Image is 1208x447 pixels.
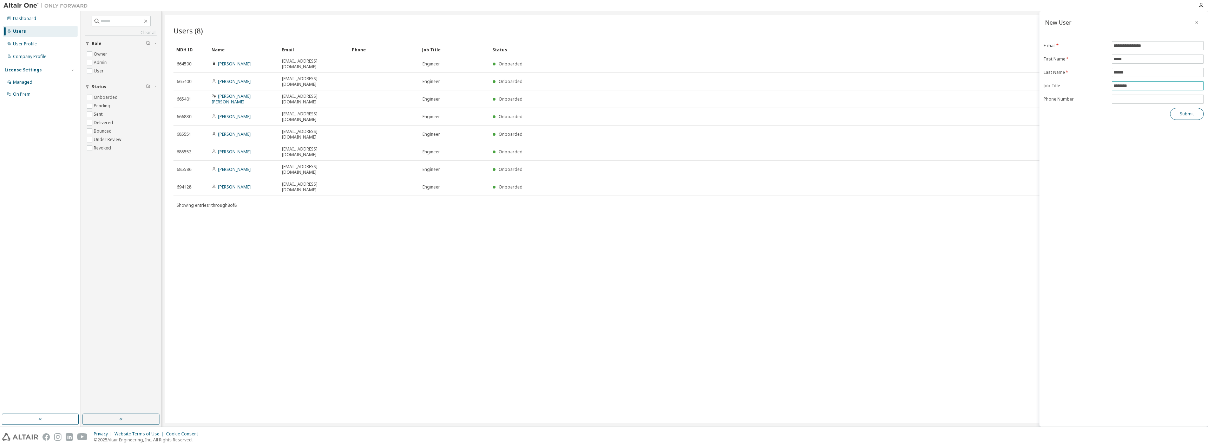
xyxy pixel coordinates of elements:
div: Name [211,44,276,55]
span: Engineer [422,61,440,67]
div: New User [1045,20,1071,25]
div: License Settings [5,67,42,73]
span: 665401 [177,96,191,102]
label: Last Name [1044,70,1108,75]
img: youtube.svg [77,433,87,441]
label: Sent [94,110,104,119]
label: Bounced [94,127,113,135]
button: Role [85,36,157,51]
span: Onboarded [499,61,523,67]
span: [EMAIL_ADDRESS][DOMAIN_NAME] [282,164,346,175]
a: [PERSON_NAME] [218,78,251,84]
span: [EMAIL_ADDRESS][DOMAIN_NAME] [282,146,346,158]
a: [PERSON_NAME] [218,114,251,120]
span: [EMAIL_ADDRESS][DOMAIN_NAME] [282,58,346,70]
label: First Name [1044,56,1108,62]
span: Engineer [422,96,440,102]
span: [EMAIL_ADDRESS][DOMAIN_NAME] [282,181,346,193]
label: Onboarded [94,93,119,102]
span: 685552 [177,149,191,155]
a: Clear all [85,30,157,36]
span: Onboarded [499,131,523,137]
img: facebook.svg [42,433,50,441]
label: E-mail [1044,43,1108,49]
span: Onboarded [499,114,523,120]
a: [PERSON_NAME] [218,149,251,155]
button: Status [85,79,157,95]
label: Admin [94,58,108,67]
span: Onboarded [499,96,523,102]
span: Clear filter [146,84,150,90]
span: Engineer [422,132,440,137]
a: [PERSON_NAME] [218,61,251,67]
span: 685586 [177,167,191,172]
span: Onboarded [499,166,523,172]
p: © 2025 Altair Engineering, Inc. All Rights Reserved. [94,437,202,443]
img: Altair One [4,2,91,9]
div: User Profile [13,41,37,47]
img: linkedin.svg [66,433,73,441]
label: Under Review [94,135,123,144]
span: Clear filter [146,41,150,46]
label: User [94,67,105,75]
img: altair_logo.svg [2,433,38,441]
span: 664590 [177,61,191,67]
div: MDH ID [176,44,206,55]
label: Pending [94,102,112,110]
img: instagram.svg [54,433,61,441]
span: Users (8) [173,26,203,36]
span: Engineer [422,184,440,190]
a: [PERSON_NAME] [218,131,251,137]
div: Cookie Consent [166,431,202,437]
div: Website Terms of Use [114,431,166,437]
div: Managed [13,79,32,85]
div: Email [282,44,346,55]
span: Showing entries 1 through 8 of 8 [177,202,237,208]
div: Company Profile [13,54,46,59]
span: [EMAIL_ADDRESS][DOMAIN_NAME] [282,94,346,105]
span: 694128 [177,184,191,190]
a: [PERSON_NAME] [218,184,251,190]
span: [EMAIL_ADDRESS][DOMAIN_NAME] [282,129,346,140]
div: Privacy [94,431,114,437]
span: Onboarded [499,184,523,190]
span: 685551 [177,132,191,137]
span: [EMAIL_ADDRESS][DOMAIN_NAME] [282,76,346,87]
div: Phone [352,44,416,55]
div: On Prem [13,91,31,97]
span: Engineer [422,79,440,84]
div: Users [13,28,26,34]
label: Job Title [1044,83,1108,89]
span: Role [92,41,101,46]
a: [PERSON_NAME] [PERSON_NAME] [212,93,251,105]
div: Status [492,44,1160,55]
div: Dashboard [13,16,36,21]
label: Revoked [94,144,112,152]
label: Phone Number [1044,96,1108,102]
label: Owner [94,50,109,58]
span: Onboarded [499,78,523,84]
span: Engineer [422,167,440,172]
span: 665400 [177,79,191,84]
span: Onboarded [499,149,523,155]
span: Engineer [422,149,440,155]
a: [PERSON_NAME] [218,166,251,172]
span: Engineer [422,114,440,120]
button: Submit [1170,108,1204,120]
span: 666830 [177,114,191,120]
div: Job Title [422,44,487,55]
label: Delivered [94,119,114,127]
span: [EMAIL_ADDRESS][DOMAIN_NAME] [282,111,346,122]
span: Status [92,84,106,90]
